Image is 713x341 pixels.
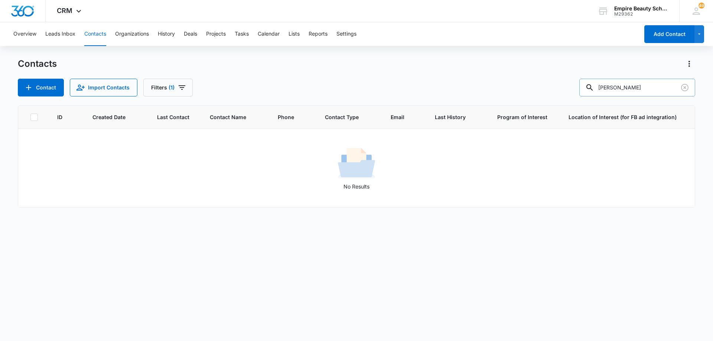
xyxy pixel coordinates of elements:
[18,58,57,69] h1: Contacts
[699,3,704,9] span: 49
[258,22,280,46] button: Calendar
[169,85,175,90] span: (1)
[614,6,668,12] div: account name
[206,22,226,46] button: Projects
[57,113,64,121] span: ID
[235,22,249,46] button: Tasks
[184,22,197,46] button: Deals
[679,82,691,94] button: Clear
[92,113,128,121] span: Created Date
[210,113,250,121] span: Contact Name
[115,22,149,46] button: Organizations
[497,113,551,121] span: Program of Interest
[57,7,72,14] span: CRM
[614,12,668,17] div: account id
[13,22,36,46] button: Overview
[683,58,695,70] button: Actions
[579,79,695,96] input: Search Contacts
[157,113,192,121] span: Last Contact
[18,79,64,96] button: Add Contact
[278,113,296,121] span: Phone
[325,113,362,121] span: Contact Type
[338,145,375,183] img: No Results
[289,22,300,46] button: Lists
[45,22,75,46] button: Leads Inbox
[158,22,175,46] button: History
[84,22,106,46] button: Contacts
[70,79,137,96] button: Import Contacts
[569,113,683,121] span: Location of Interest (for FB ad integration)
[699,3,704,9] div: notifications count
[19,183,694,190] p: No Results
[391,113,407,121] span: Email
[143,79,193,96] button: Filters
[435,113,469,121] span: Last History
[309,22,328,46] button: Reports
[336,22,356,46] button: Settings
[644,25,694,43] button: Add Contact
